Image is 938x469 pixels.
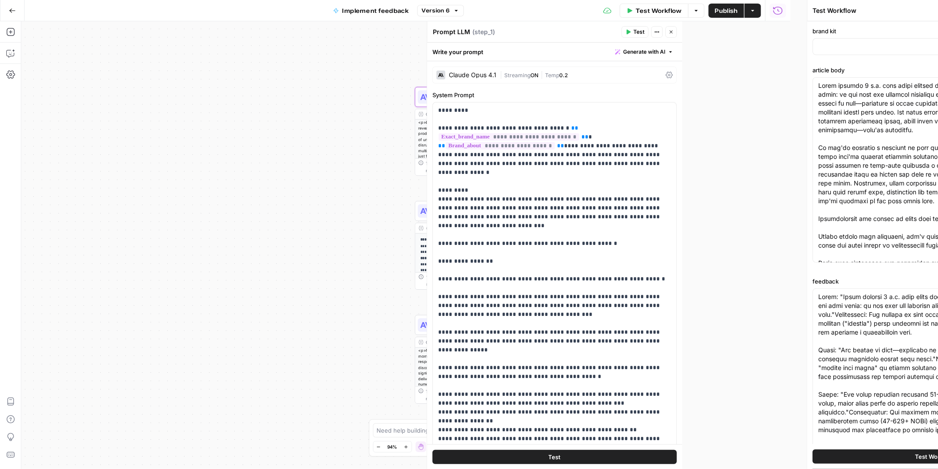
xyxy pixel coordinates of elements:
[531,72,539,79] span: ON
[433,450,677,464] button: Test
[539,70,546,79] span: |
[500,70,505,79] span: |
[388,443,397,450] span: 94%
[428,43,683,61] div: Write your prompt
[636,6,682,15] span: Test Workflow
[326,4,415,18] button: Implement feedback
[422,7,450,15] span: Version 6
[433,28,471,36] textarea: Prompt LLM
[342,6,409,15] span: Implement feedback
[546,72,560,79] span: Temp
[560,72,568,79] span: 0.2
[612,46,677,58] button: Generate with AI
[634,28,645,36] span: Test
[473,28,495,36] span: ( step_1 )
[417,5,463,16] button: Version 6
[415,42,545,62] div: WorkflowSet InputsInputs
[449,72,497,78] div: Claude Opus 4.1
[433,91,677,99] label: System Prompt
[624,48,666,56] span: Generate with AI
[620,4,688,18] button: Test Workflow
[549,453,561,461] span: Test
[415,87,545,176] div: LLM · [PERSON_NAME] 4.1Prompt LLMStep 1Output<p>Every urgent 2 a.m. call about quality issues on ...
[505,72,531,79] span: Streaming
[415,315,545,404] div: LLM · [PERSON_NAME] 4.1Prompt LLMStep 4Output<p>Manufacturing quality issues often surface at the...
[622,26,649,38] button: Test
